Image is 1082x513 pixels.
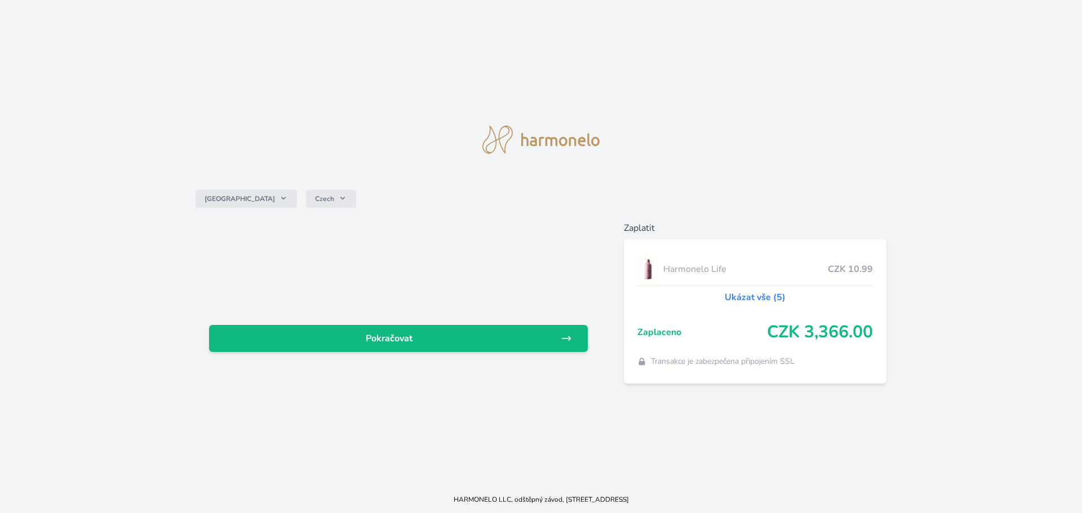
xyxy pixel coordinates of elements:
[209,325,588,352] a: Pokračovat
[205,194,275,203] span: [GEOGRAPHIC_DATA]
[624,221,887,235] h6: Zaplatit
[725,291,786,304] a: Ukázat vše (5)
[315,194,334,203] span: Czech
[651,356,795,367] span: Transakce je zabezpečena připojením SSL
[482,126,600,154] img: logo.svg
[218,332,561,345] span: Pokračovat
[306,190,356,208] button: Czech
[196,190,297,208] button: [GEOGRAPHIC_DATA]
[637,255,659,283] img: CLEAN_LIFE_se_stinem_x-lo.jpg
[663,262,828,276] span: Harmonelo Life
[767,322,873,342] span: CZK 3,366.00
[637,325,768,339] span: Zaplaceno
[828,262,873,276] span: CZK 10.99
